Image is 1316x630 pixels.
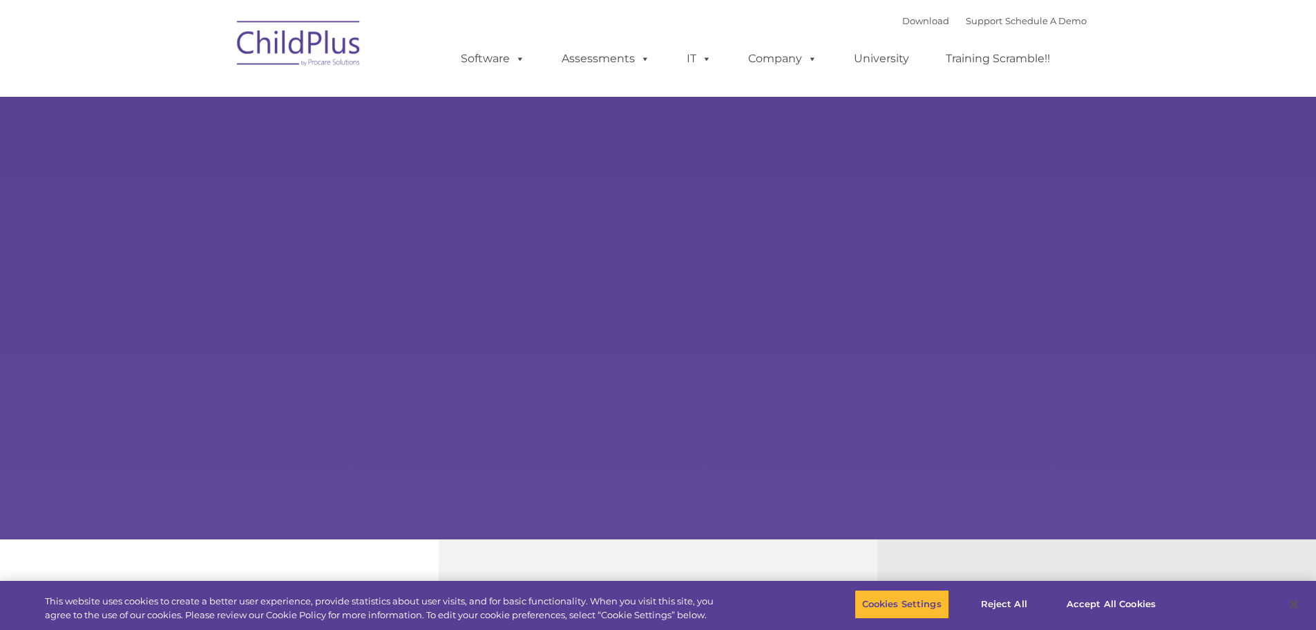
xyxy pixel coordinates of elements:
a: Company [734,45,831,73]
font: | [902,15,1087,26]
a: Download [902,15,949,26]
button: Reject All [961,590,1047,619]
a: Schedule A Demo [1005,15,1087,26]
button: Close [1279,589,1309,620]
a: Assessments [548,45,664,73]
img: ChildPlus by Procare Solutions [230,11,368,80]
button: Accept All Cookies [1059,590,1163,619]
div: This website uses cookies to create a better user experience, provide statistics about user visit... [45,595,724,622]
a: Support [966,15,1002,26]
a: IT [673,45,725,73]
button: Cookies Settings [855,590,949,619]
a: Software [447,45,539,73]
a: University [840,45,923,73]
a: Training Scramble!! [932,45,1064,73]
